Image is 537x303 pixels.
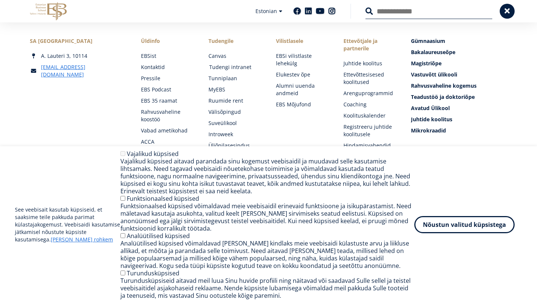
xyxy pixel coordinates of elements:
[141,75,194,82] a: Pressile
[411,93,507,101] a: Teadustöö ja doktoriõpe
[411,104,507,112] a: Avatud Ülikool
[208,97,261,104] a: Ruumide rent
[276,101,329,108] a: EBS Mõjufond
[293,7,301,15] a: Facebook
[30,52,126,60] div: A. Lauteri 3, 10114
[141,127,194,134] a: Vabad ametikohad
[343,37,396,52] span: Ettevõtjale ja partnerile
[411,60,442,67] span: Magistriõpe
[343,142,396,157] a: Hindamisvahendid ja meetodid
[343,112,396,119] a: Koolituskalender
[141,86,194,93] a: EBS Podcast
[411,127,507,134] a: Mikrokraadid
[414,216,515,233] button: Nõustun valitud küpsistega
[276,82,329,97] a: Alumni uuenda andmeid
[411,127,446,134] span: Mikrokraadid
[411,60,507,67] a: Magistriõpe
[208,75,261,82] a: Tunniplaan
[411,37,507,45] a: Gümnaasium
[343,123,396,138] a: Registreeru juhtide koolitusele
[411,104,450,112] span: Avatud Ülikool
[127,232,190,240] label: Analüütilised küpsised
[411,116,507,123] a: Juhtide koolitus
[411,93,475,100] span: Teadustöö ja doktoriõpe
[411,37,445,44] span: Gümnaasium
[120,202,414,232] div: Funktsionaalsed küpsised võimaldavad meie veebisaidil erinevaid funktsioone ja isikupärastamist. ...
[141,108,194,123] a: Rahvusvaheline koostöö
[208,131,261,138] a: Introweek
[15,206,120,243] p: See veebisait kasutab küpsiseid, et saaksime teile pakkuda parimat külastajakogemust. Veebisaidi ...
[276,71,329,78] a: Elukestev õpe
[141,63,194,71] a: Kontaktid
[328,7,336,15] a: Instagram
[208,52,261,60] a: Canvas
[276,52,329,67] a: EBSi vilistlaste lehekülg
[411,49,455,56] span: Bakalaureuseõpe
[411,116,452,123] span: Juhtide koolitus
[41,63,126,78] a: [EMAIL_ADDRESS][DOMAIN_NAME]
[411,82,477,89] span: Rahvusvaheline kogemus
[316,7,324,15] a: Youtube
[276,37,329,45] span: Vilistlasele
[208,108,261,116] a: Välisõpingud
[51,236,113,243] a: [PERSON_NAME] rohkem
[141,138,194,146] a: ACCA
[343,90,396,97] a: Arenguprogrammid
[411,71,457,78] span: Vastuvõtt ülikooli
[127,194,199,203] label: Funktsionaalsed küpsised
[127,150,179,158] label: Vajalikud küpsised
[208,37,261,45] a: Tudengile
[343,71,396,86] a: Ettevõttesisesed koolitused
[141,52,194,60] a: EBSist
[120,240,414,269] div: Analüütilised küpsised võimaldavad [PERSON_NAME] kindlaks meie veebisaidi külastuste arvu ja liik...
[208,86,261,93] a: MyEBS
[120,277,414,299] div: Turundusküpsiseid aitavad meil luua Sinu huvide profiili ning näitavad või saadavad Sulle sellel ...
[208,119,261,127] a: Suveülikool
[141,97,194,104] a: EBS 35 raamat
[141,37,194,45] span: Üldinfo
[343,60,396,67] a: Juhtide koolitus
[343,101,396,108] a: Coaching
[127,269,179,277] label: Turundusküpsised
[411,82,507,90] a: Rahvusvaheline kogemus
[209,63,262,71] a: Tudengi intranet
[30,37,126,45] div: SA [GEOGRAPHIC_DATA]
[411,49,507,56] a: Bakalaureuseõpe
[208,142,261,149] a: Üliõpilasesindus
[305,7,312,15] a: Linkedin
[411,71,507,78] a: Vastuvõtt ülikooli
[120,157,414,195] div: Vajalikud küpsised aitavad parandada sinu kogemust veebisaidil ja muudavad selle kasutamise lihts...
